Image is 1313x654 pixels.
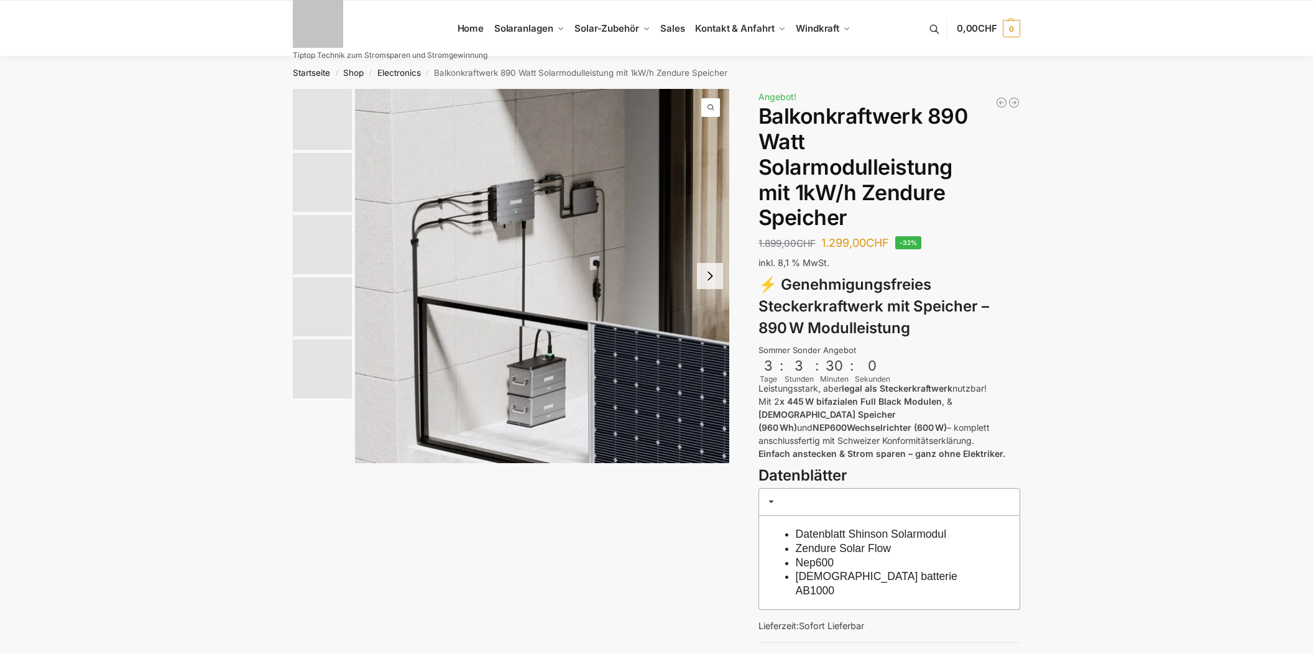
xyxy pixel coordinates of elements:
[1008,96,1020,109] a: Steckerkraftwerk mit 4 KW Speicher und 8 Solarmodulen mit 3600 Watt
[821,236,889,249] bdi: 1.299,00
[574,22,639,34] span: Solar-Zubehör
[957,10,1020,47] a: 0,00CHF 0
[856,357,889,374] div: 0
[758,91,796,102] span: Angebot!
[785,374,814,385] div: Stunden
[780,396,942,407] strong: x 445 W bifazialen Full Black Modulen
[697,263,723,289] button: Next slide
[758,104,1020,231] h1: Balkonkraftwerk 890 Watt Solarmodulleistung mit 1kW/h Zendure Speicher
[821,357,847,374] div: 30
[758,274,1020,339] h3: ⚡ Genehmigungsfreies Steckerkraftwerk mit Speicher – 890 W Modulleistung
[813,422,947,433] strong: NEP600Wechselrichter (600 W)
[293,277,352,336] img: Zendure-solar-flow-Batteriespeicher für Balkonkraftwerke
[786,357,813,374] div: 3
[330,68,343,78] span: /
[660,22,685,34] span: Sales
[796,237,816,249] span: CHF
[758,465,1020,487] h3: Datenblätter
[293,52,487,59] p: Tiptop Technik zum Stromsparen und Stromgewinnung
[758,374,778,385] div: Tage
[855,374,890,385] div: Sekunden
[850,357,854,382] div: :
[758,344,1020,357] div: Sommer Sonder Angebot
[377,68,421,78] a: Electronics
[293,153,352,212] img: Anschlusskabel-3meter_schweizer-stecker
[271,57,1043,89] nav: Breadcrumb
[820,374,849,385] div: Minuten
[796,556,834,569] a: Nep600
[978,22,997,34] span: CHF
[758,409,896,433] strong: [DEMOGRAPHIC_DATA] Speicher (960 Wh)
[355,89,729,463] img: Zendure-solar-flow-Batteriespeicher für Balkonkraftwerke
[815,357,819,382] div: :
[1003,20,1020,37] span: 0
[799,620,864,631] span: Sofort Lieferbar
[760,357,777,374] div: 3
[957,22,997,34] span: 0,00
[758,620,864,631] span: Lieferzeit:
[695,22,774,34] span: Kontakt & Anfahrt
[293,215,352,274] img: Maysun
[758,382,1020,460] p: Leistungsstark, aber nutzbar! Mit 2 , & und – komplett anschlussfertig mit Schweizer Konformitäts...
[995,96,1008,109] a: Balkonkraftwerk 890 Watt Solarmodulleistung mit 2kW/h Zendure Speicher
[355,89,729,463] a: Znedure solar flow Batteriespeicher fuer BalkonkraftwerkeZnedure solar flow Batteriespeicher fuer...
[655,1,690,57] a: Sales
[569,1,655,57] a: Solar-Zubehör
[364,68,377,78] span: /
[796,542,891,555] a: Zendure Solar Flow
[494,22,553,34] span: Solaranlagen
[293,339,352,398] img: nep-microwechselrichter-600w
[895,236,922,249] span: -32%
[791,1,856,57] a: Windkraft
[293,68,330,78] a: Startseite
[293,89,352,150] img: Zendure-solar-flow-Batteriespeicher für Balkonkraftwerke
[842,383,952,394] strong: legal als Steckerkraftwerk
[866,236,889,249] span: CHF
[690,1,791,57] a: Kontakt & Anfahrt
[421,68,434,78] span: /
[489,1,569,57] a: Solaranlagen
[343,68,364,78] a: Shop
[780,357,783,382] div: :
[796,528,947,540] a: Datenblatt Shinson Solarmodul
[796,22,839,34] span: Windkraft
[796,570,957,597] a: [DEMOGRAPHIC_DATA] batterie AB1000
[758,448,1005,459] strong: Einfach anstecken & Strom sparen – ganz ohne Elektriker.
[758,257,829,268] span: inkl. 8,1 % MwSt.
[758,237,816,249] bdi: 1.899,00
